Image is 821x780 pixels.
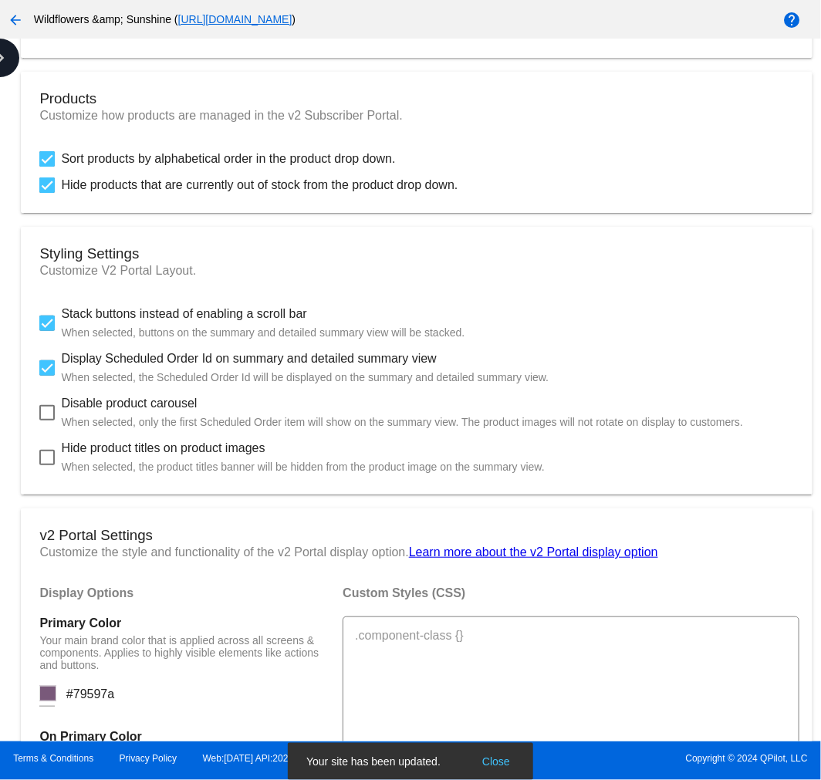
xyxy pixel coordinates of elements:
span: #79597a [66,687,114,701]
h4: Primary Color [39,616,327,630]
p: Customize the style and functionality of the v2 Portal display option. [39,545,793,559]
a: Learn more about the v2 Portal display option [409,545,658,559]
h3: Products [39,90,793,107]
a: Terms & Conditions [13,753,93,764]
h3: v2 Portal Settings [39,527,793,544]
span: Stack buttons instead of enabling a scroll bar [61,305,465,342]
p: When selected, the product titles banner will be hidden from the product image on the summary view. [61,458,544,476]
simple-snack-bar: Your site has been updated. [306,754,515,769]
button: Close [478,754,515,769]
span: Sort products by alphabetical order in the product drop down. [61,150,395,168]
a: [URL][DOMAIN_NAME] [178,13,292,25]
mat-icon: help [783,11,802,29]
span: Disable product carousel [61,394,743,431]
h4: Custom Styles (CSS) [343,586,774,600]
mat-icon: arrow_back [6,11,25,29]
a: Privacy Policy [120,753,177,764]
h4: On Primary Color [39,730,327,744]
p: Customize V2 Portal Layout. [39,264,793,278]
p: When selected, only the first Scheduled Order item will show on the summary view. The product ima... [61,413,743,431]
p: Your main brand color that is applied across all screens & components. Applies to highly visible ... [39,634,327,671]
p: Customize how products are managed in the v2 Subscriber Portal. [39,109,793,123]
span: Display Scheduled Order Id on summary and detailed summary view [61,349,549,387]
span: Wildflowers &amp; Sunshine ( ) [34,13,296,25]
p: When selected, the Scheduled Order Id will be displayed on the summary and detailed summary view. [61,368,549,387]
h4: Display Options [39,586,327,600]
p: When selected, buttons on the summary and detailed summary view will be stacked. [61,323,465,342]
a: Web:[DATE] API:2025.08.13.2007 [203,753,343,764]
span: Hide products that are currently out of stock from the product drop down. [61,176,458,194]
span: Hide product titles on product images [61,439,544,476]
h3: Styling Settings [39,245,793,262]
span: Copyright © 2024 QPilot, LLC [424,753,808,764]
